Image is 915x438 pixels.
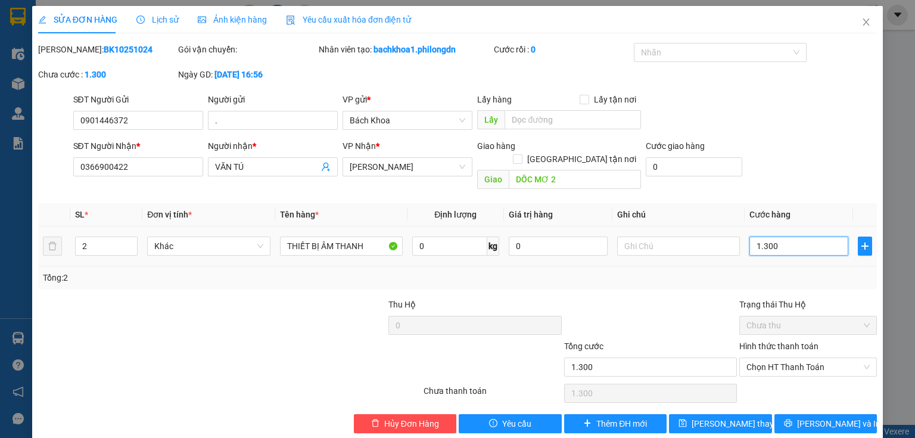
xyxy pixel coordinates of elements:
label: Hình thức thanh toán [739,341,818,351]
div: SĐT Người Nhận [73,139,203,153]
div: VP gửi [343,93,472,106]
div: Tổng: 2 [43,271,354,284]
span: VP Nhận [343,141,376,151]
span: Lịch sử [136,15,179,24]
span: Thêm ĐH mới [596,417,647,430]
div: Người nhận [208,139,338,153]
span: plus [583,419,592,428]
span: edit [38,15,46,24]
th: Ghi chú [612,203,745,226]
span: Tên hàng [280,210,319,219]
span: delete [371,419,379,428]
span: picture [198,15,206,24]
div: SĐT Người Gửi [73,93,203,106]
div: Chưa cước : [38,68,176,81]
span: Giao hàng [477,141,515,151]
input: Dọc đường [505,110,641,129]
input: Cước giao hàng [646,157,742,176]
button: deleteHủy Đơn Hàng [354,414,457,433]
button: printer[PERSON_NAME] và In [774,414,877,433]
span: Lấy [477,110,505,129]
div: Nhân viên tạo: [319,43,491,56]
button: Close [849,6,883,39]
span: Giá trị hàng [509,210,553,219]
b: [DATE] 16:56 [214,70,263,79]
span: Tổng cước [564,341,603,351]
button: exclamation-circleYêu cầu [459,414,562,433]
b: 1.300 [85,70,106,79]
b: BK10251024 [104,45,152,54]
span: Ảnh kiện hàng [198,15,267,24]
div: Ngày GD: [178,68,316,81]
span: Yêu cầu xuất hóa đơn điện tử [286,15,412,24]
input: Dọc đường [509,170,641,189]
span: Lấy hàng [477,95,512,104]
label: Cước giao hàng [646,141,705,151]
img: icon [286,15,295,25]
button: plusThêm ĐH mới [564,414,667,433]
span: user-add [321,162,331,172]
span: Yêu cầu [502,417,531,430]
span: [GEOGRAPHIC_DATA] tận nơi [522,153,641,166]
span: printer [784,419,792,428]
span: Định lượng [434,210,477,219]
span: kg [487,237,499,256]
span: Khác [154,237,263,255]
span: Chọn HT Thanh Toán [746,358,870,376]
span: close [861,17,871,27]
span: Gia Kiệm [350,158,465,176]
div: Chưa thanh toán [422,384,562,405]
span: clock-circle [136,15,145,24]
span: SỬA ĐƠN HÀNG [38,15,117,24]
span: Lấy tận nơi [589,93,641,106]
span: [PERSON_NAME] thay đổi [692,417,787,430]
button: plus [858,237,872,256]
span: Hủy Đơn Hàng [384,417,439,430]
span: Đơn vị tính [147,210,192,219]
div: [PERSON_NAME]: [38,43,176,56]
span: Bách Khoa [350,111,465,129]
div: Gói vận chuyển: [178,43,316,56]
button: save[PERSON_NAME] thay đổi [669,414,772,433]
li: In ngày: 16:56 12/10 [6,88,107,105]
span: Thu Hộ [388,300,416,309]
div: Trạng thái Thu Hộ [739,298,877,311]
span: plus [858,241,872,251]
span: Cước hàng [749,210,790,219]
li: Phi Long (Đồng Nai) [6,72,107,88]
b: bachkhoa1.philongdn [374,45,456,54]
img: logo.jpg [6,6,71,72]
span: [PERSON_NAME] và In [797,417,880,430]
input: Ghi Chú [617,237,740,256]
div: Cước rồi : [494,43,631,56]
b: 0 [531,45,536,54]
div: Người gửi [208,93,338,106]
span: save [679,419,687,428]
input: VD: Bàn, Ghế [280,237,403,256]
span: SL [75,210,85,219]
span: Giao [477,170,509,189]
span: exclamation-circle [489,419,497,428]
button: delete [43,237,62,256]
span: Chưa thu [746,316,870,334]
